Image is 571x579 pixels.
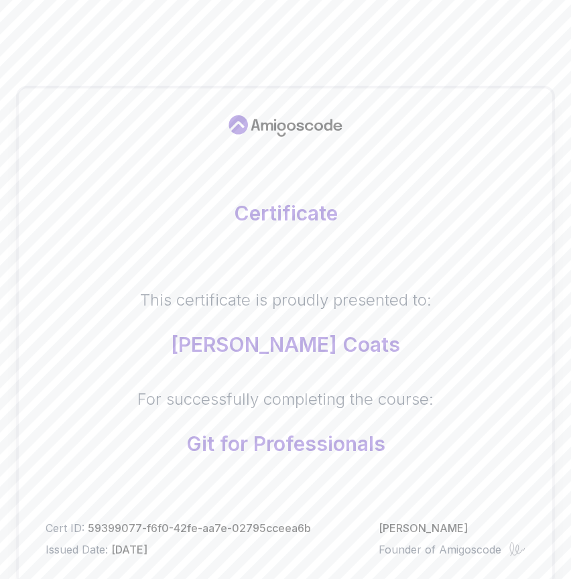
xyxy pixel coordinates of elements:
p: This certificate is proudly presented to: [140,289,432,311]
p: Git for Professionals [137,432,434,456]
h2: Certificate [46,201,525,225]
span: [DATE] [111,543,147,556]
p: Founder of Amigoscode [379,541,501,558]
span: 59399077-f6f0-42fe-aa7e-02795cceea6b [88,521,311,535]
p: Cert ID: [46,520,311,536]
p: Issued Date: [46,541,311,558]
p: For successfully completing the course: [137,389,434,410]
p: [PERSON_NAME] [379,520,525,536]
p: [PERSON_NAME] Coats [140,332,432,357]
